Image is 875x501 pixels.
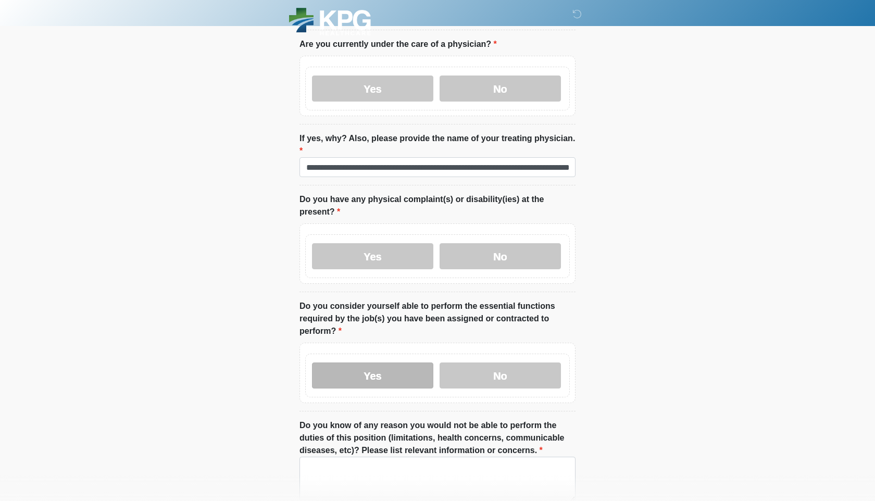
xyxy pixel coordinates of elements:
[299,38,497,51] label: Are you currently under the care of a physician?
[299,132,576,157] label: If yes, why? Also, please provide the name of your treating physician.
[440,243,561,269] label: No
[312,76,433,102] label: Yes
[440,362,561,389] label: No
[299,193,576,218] label: Do you have any physical complaint(s) or disability(ies) at the present?
[312,243,433,269] label: Yes
[312,362,433,389] label: Yes
[289,8,371,35] img: KPG Healthcare Logo
[299,300,576,337] label: Do you consider yourself able to perform the essential functions required by the job(s) you have ...
[299,419,576,457] label: Do you know of any reason you would not be able to perform the duties of this position (limitatio...
[440,76,561,102] label: No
